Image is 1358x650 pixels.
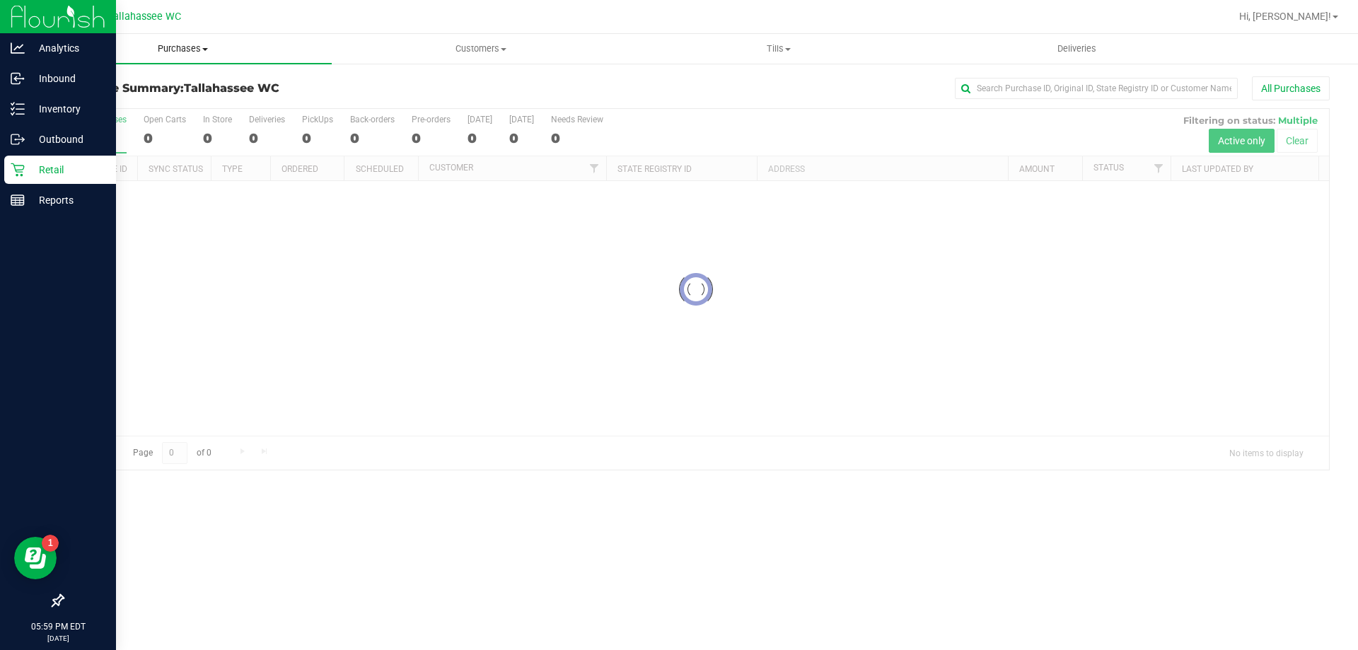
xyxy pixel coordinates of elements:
span: Tallahassee WC [184,81,279,95]
p: 05:59 PM EDT [6,620,110,633]
p: Outbound [25,131,110,148]
inline-svg: Outbound [11,132,25,146]
input: Search Purchase ID, Original ID, State Registry ID or Customer Name... [955,78,1238,99]
inline-svg: Inventory [11,102,25,116]
p: Reports [25,192,110,209]
p: [DATE] [6,633,110,644]
a: Purchases [34,34,332,64]
span: Hi, [PERSON_NAME]! [1239,11,1331,22]
p: Retail [25,161,110,178]
inline-svg: Inbound [11,71,25,86]
a: Tills [629,34,927,64]
span: Deliveries [1038,42,1115,55]
h3: Purchase Summary: [62,82,484,95]
iframe: Resource center unread badge [42,535,59,552]
p: Analytics [25,40,110,57]
a: Deliveries [928,34,1226,64]
span: Customers [332,42,629,55]
inline-svg: Analytics [11,41,25,55]
inline-svg: Retail [11,163,25,177]
p: Inbound [25,70,110,87]
span: Tills [630,42,927,55]
span: Purchases [34,42,332,55]
button: All Purchases [1252,76,1330,100]
p: Inventory [25,100,110,117]
iframe: Resource center [14,537,57,579]
span: Tallahassee WC [108,11,181,23]
inline-svg: Reports [11,193,25,207]
a: Customers [332,34,629,64]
